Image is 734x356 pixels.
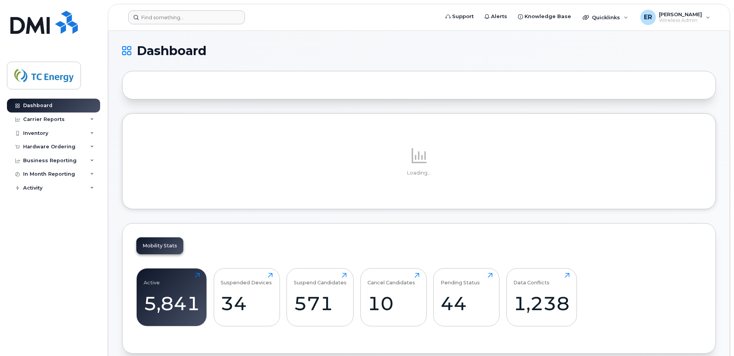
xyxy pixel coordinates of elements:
div: Suspended Devices [221,273,272,285]
div: Cancel Candidates [367,273,415,285]
div: 571 [294,292,347,315]
iframe: Messenger Launcher [700,322,728,350]
div: 10 [367,292,419,315]
a: Suspended Devices34 [221,273,273,322]
p: Loading... [136,170,702,176]
div: 34 [221,292,273,315]
div: 5,841 [144,292,200,315]
span: Dashboard [137,45,206,57]
div: Suspend Candidates [294,273,347,285]
div: Data Conflicts [513,273,550,285]
div: 44 [441,292,493,315]
div: Active [144,273,160,285]
div: 1,238 [513,292,570,315]
a: Suspend Candidates571 [294,273,347,322]
a: Cancel Candidates10 [367,273,419,322]
a: Data Conflicts1,238 [513,273,570,322]
a: Pending Status44 [441,273,493,322]
a: Active5,841 [144,273,200,322]
div: Pending Status [441,273,480,285]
